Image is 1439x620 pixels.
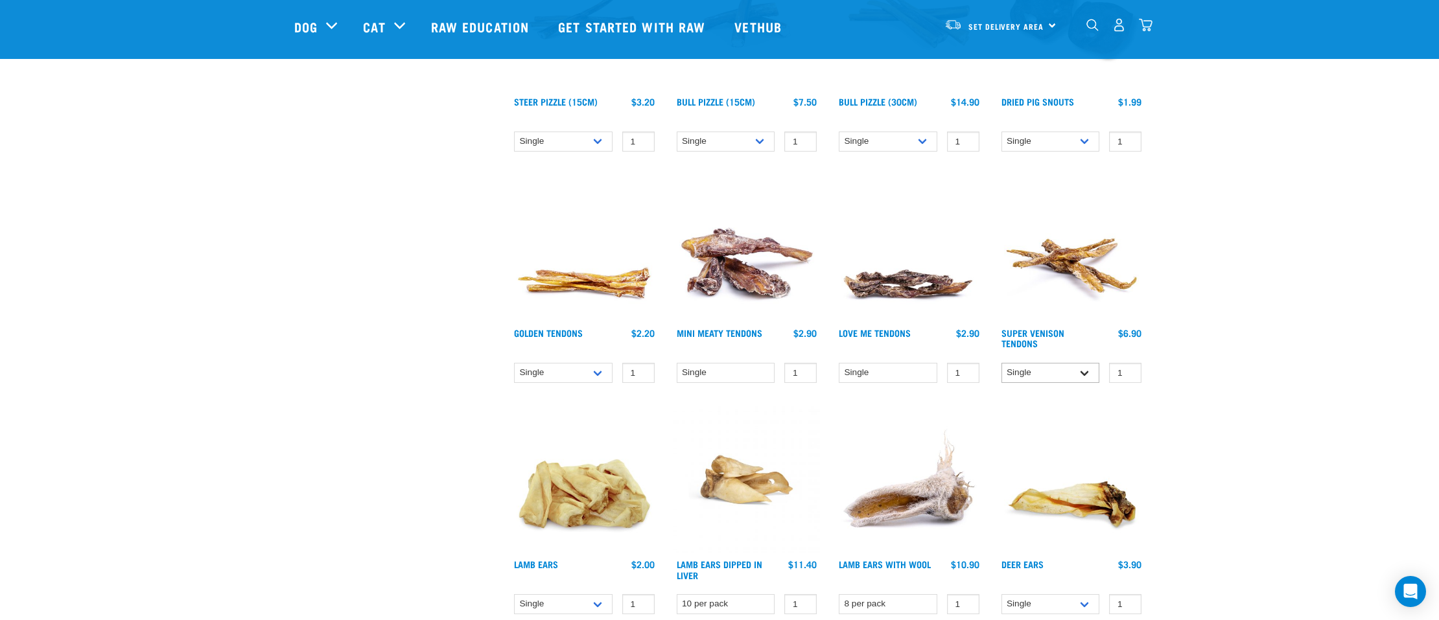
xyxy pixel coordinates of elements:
[1109,363,1141,383] input: 1
[673,175,821,322] img: 1289 Mini Tendons 01
[631,97,655,107] div: $3.20
[1109,594,1141,614] input: 1
[836,406,983,553] img: 1278 Lamb Ears Wool 01
[1139,18,1152,32] img: home-icon@2x.png
[511,175,658,322] img: 1293 Golden Tendons 01
[1118,97,1141,107] div: $1.99
[839,330,911,335] a: Love Me Tendons
[784,132,817,152] input: 1
[793,328,817,338] div: $2.90
[956,328,979,338] div: $2.90
[622,132,655,152] input: 1
[677,330,762,335] a: Mini Meaty Tendons
[944,19,962,30] img: van-moving.png
[1001,330,1064,345] a: Super Venison Tendons
[951,559,979,569] div: $10.90
[418,1,545,52] a: Raw Education
[1001,562,1044,566] a: Deer Ears
[793,97,817,107] div: $7.50
[545,1,721,52] a: Get started with Raw
[294,17,318,36] a: Dog
[511,406,658,553] img: Pile Of Lamb Ears Treat For Pets
[631,328,655,338] div: $2.20
[1395,576,1426,607] div: Open Intercom Messenger
[1001,99,1074,104] a: Dried Pig Snouts
[998,406,1145,553] img: A Deer Ear Treat For Pets
[1118,328,1141,338] div: $6.90
[1109,132,1141,152] input: 1
[951,97,979,107] div: $14.90
[947,594,979,614] input: 1
[514,330,583,335] a: Golden Tendons
[836,175,983,322] img: Pile Of Love Tendons For Pets
[1086,19,1099,31] img: home-icon-1@2x.png
[947,363,979,383] input: 1
[622,594,655,614] input: 1
[839,562,931,566] a: Lamb Ears with Wool
[788,559,817,569] div: $11.40
[673,406,821,553] img: Lamb Ear Dipped Liver
[631,559,655,569] div: $2.00
[968,24,1044,29] span: Set Delivery Area
[784,594,817,614] input: 1
[998,175,1145,322] img: 1286 Super Tendons 01
[1118,559,1141,569] div: $3.90
[721,1,798,52] a: Vethub
[514,99,598,104] a: Steer Pizzle (15cm)
[514,562,558,566] a: Lamb Ears
[677,99,755,104] a: Bull Pizzle (15cm)
[363,17,385,36] a: Cat
[1112,18,1126,32] img: user.png
[677,562,762,577] a: Lamb Ears Dipped in Liver
[622,363,655,383] input: 1
[839,99,917,104] a: Bull Pizzle (30cm)
[784,363,817,383] input: 1
[947,132,979,152] input: 1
